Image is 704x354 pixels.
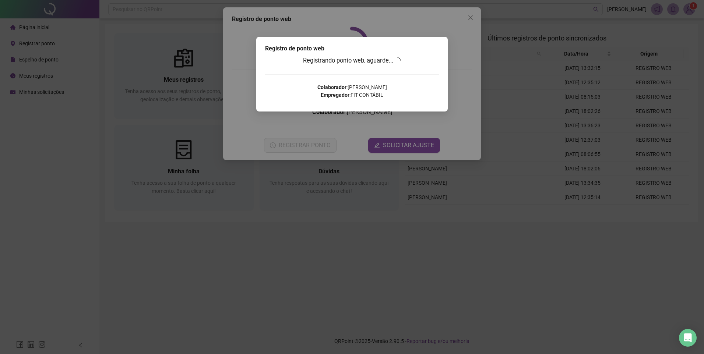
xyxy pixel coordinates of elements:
[265,44,439,53] div: Registro de ponto web
[265,56,439,66] h3: Registrando ponto web, aguarde...
[265,84,439,99] p: : [PERSON_NAME] : FIT CONTÁBIL
[321,92,349,98] strong: Empregador
[679,329,697,347] div: Open Intercom Messenger
[317,84,346,90] strong: Colaborador
[394,56,402,64] span: loading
